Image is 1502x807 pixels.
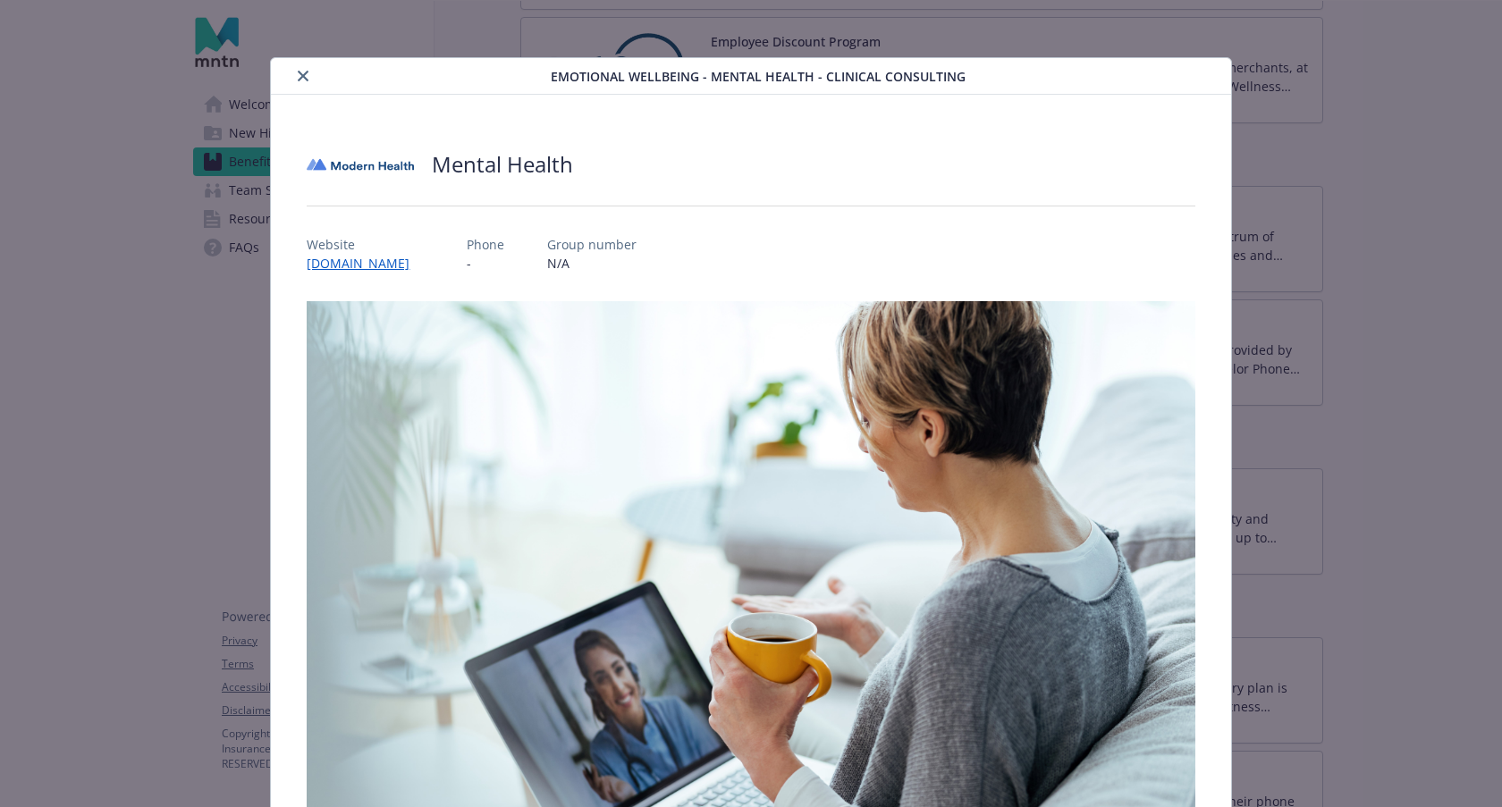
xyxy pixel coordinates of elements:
[307,138,414,191] img: Modern Health
[467,235,504,254] p: Phone
[551,67,966,86] span: Emotional Wellbeing - Mental Health - Clinical Consulting
[547,235,637,254] p: Group number
[307,235,424,254] p: Website
[432,149,573,180] h2: Mental Health
[547,254,637,273] p: N/A
[307,255,424,272] a: [DOMAIN_NAME]
[292,65,314,87] button: close
[467,254,504,273] p: -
